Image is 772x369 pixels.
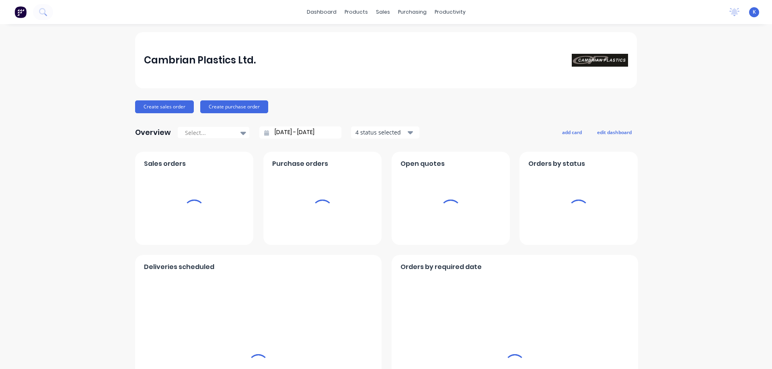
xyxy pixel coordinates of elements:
span: Orders by status [528,159,585,169]
span: Deliveries scheduled [144,262,214,272]
div: productivity [431,6,470,18]
div: Cambrian Plastics Ltd. [144,52,256,68]
div: purchasing [394,6,431,18]
img: Cambrian Plastics Ltd. [572,54,628,67]
button: Create sales order [135,100,194,113]
span: Open quotes [400,159,445,169]
a: dashboard [303,6,341,18]
div: sales [372,6,394,18]
span: Purchase orders [272,159,328,169]
button: add card [557,127,587,137]
span: Sales orders [144,159,186,169]
span: Orders by required date [400,262,482,272]
button: Create purchase order [200,100,268,113]
div: 4 status selected [355,128,406,137]
img: Factory [14,6,27,18]
button: 4 status selected [351,126,419,139]
button: edit dashboard [592,127,637,137]
span: K [753,8,756,16]
div: Overview [135,124,171,141]
div: products [341,6,372,18]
